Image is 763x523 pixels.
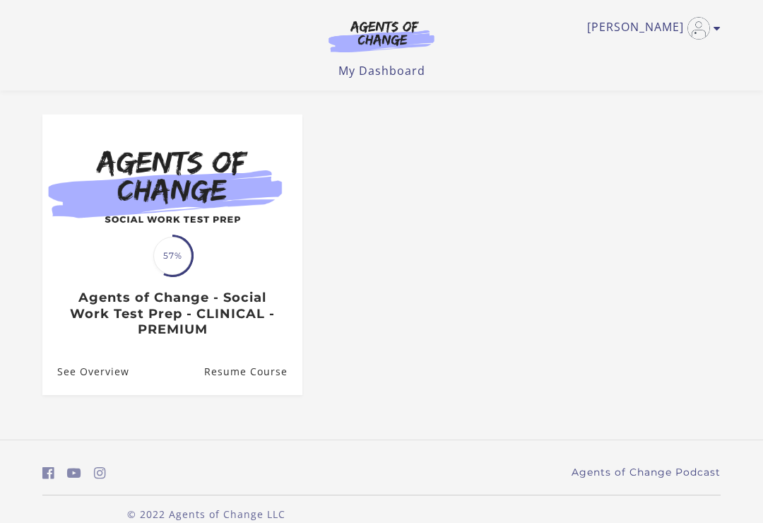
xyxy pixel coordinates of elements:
a: Toggle menu [587,17,714,40]
h3: Agents of Change - Social Work Test Prep - CLINICAL - PREMIUM [57,290,287,338]
span: 57% [153,237,191,275]
i: https://www.facebook.com/groups/aswbtestprep (Open in a new window) [42,466,54,480]
p: © 2022 Agents of Change LLC [42,507,370,522]
i: https://www.instagram.com/agentsofchangeprep/ (Open in a new window) [94,466,106,480]
i: https://www.youtube.com/c/AgentsofChangeTestPrepbyMeaganMitchell (Open in a new window) [67,466,81,480]
a: Agents of Change Podcast [572,465,721,480]
a: Agents of Change - Social Work Test Prep - CLINICAL - PREMIUM: Resume Course [204,348,302,394]
img: Agents of Change Logo [314,20,449,52]
a: My Dashboard [338,63,425,78]
a: https://www.facebook.com/groups/aswbtestprep (Open in a new window) [42,463,54,483]
a: https://www.instagram.com/agentsofchangeprep/ (Open in a new window) [94,463,106,483]
a: Agents of Change - Social Work Test Prep - CLINICAL - PREMIUM: See Overview [42,348,129,394]
a: https://www.youtube.com/c/AgentsofChangeTestPrepbyMeaganMitchell (Open in a new window) [67,463,81,483]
